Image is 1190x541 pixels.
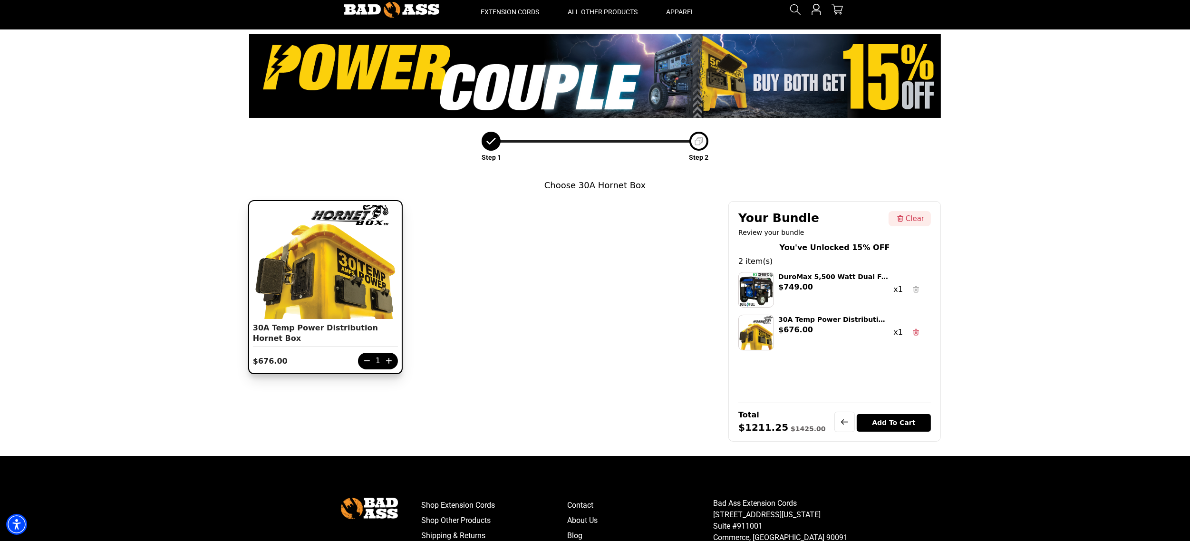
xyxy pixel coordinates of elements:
[778,315,889,324] div: 30A Temp Power Distribution Hornet Box
[344,2,439,18] img: Bad Ass Extension Cords
[791,426,826,432] div: $1425.00
[738,228,885,237] div: Review your bundle
[567,513,713,528] a: About Us
[739,272,774,307] img: DuroMax 5,500 Watt Dual Fuel Generator
[544,179,646,192] div: Choose 30A Hornet Box
[422,498,568,513] a: Shop Extension Cords
[481,8,540,16] span: Extension Cords
[253,323,398,347] div: 30A Temp Power Distribution Hornet Box
[253,357,339,366] div: $676.00
[778,324,813,336] div: $676.00
[830,4,845,15] a: cart
[376,355,380,367] div: 1
[422,513,568,528] a: Shop Other Products
[738,423,788,432] div: $1211.25
[906,213,924,224] div: Clear
[893,327,903,338] div: x1
[778,281,813,293] div: $749.00
[667,8,695,16] span: Apparel
[893,284,903,295] div: x1
[738,410,759,419] div: Total
[482,153,501,163] p: Step 1
[341,498,398,519] img: Bad Ass Extension Cords
[778,272,889,281] div: DuroMax 5,500 Watt Dual Fuel Generator
[857,414,931,432] div: Add To Cart
[738,256,931,267] div: 2 item(s)
[567,498,713,513] a: Contact
[788,2,803,17] summary: Search
[738,211,885,225] div: Your Bundle
[780,242,890,253] div: You've Unlocked 15% OFF
[6,514,27,535] div: Accessibility Menu
[689,153,708,163] p: Step 2
[249,34,941,118] img: Promotional banner featuring "Power Couple" text, showcasing a generator and a power tool, with a...
[568,8,638,16] span: All Other Products
[739,315,774,350] img: 30A Temp Power Distribution Hornet Box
